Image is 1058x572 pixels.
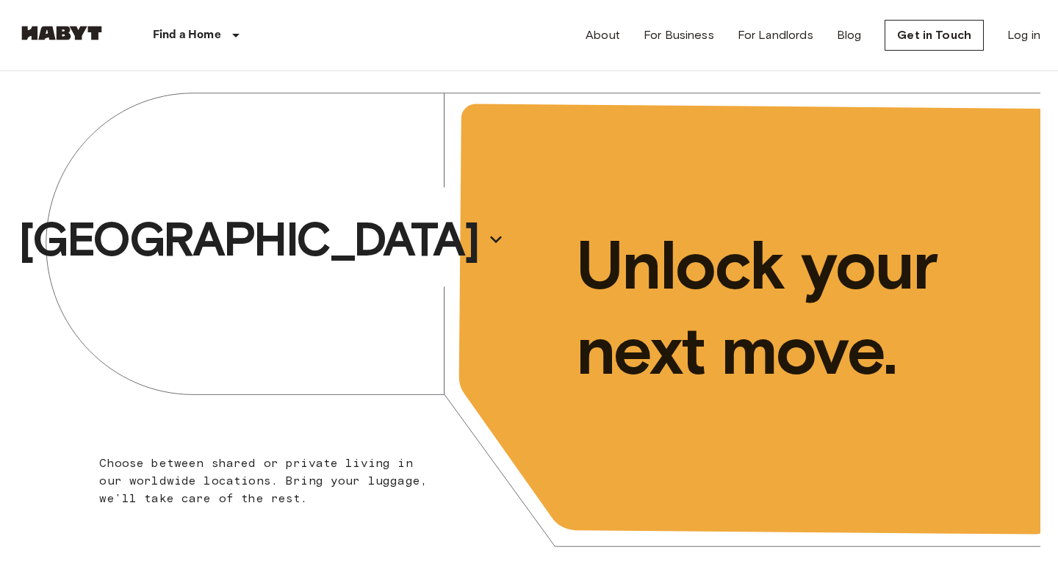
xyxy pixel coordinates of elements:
p: Find a Home [153,26,221,44]
a: About [586,26,620,44]
button: [GEOGRAPHIC_DATA] [12,206,511,273]
a: For Business [644,26,714,44]
a: Get in Touch [885,20,984,51]
p: Choose between shared or private living in our worldwide locations. Bring your luggage, we'll tak... [99,455,436,507]
p: Unlock your next move. [576,222,1017,393]
a: Blog [837,26,862,44]
a: Log in [1007,26,1040,44]
p: [GEOGRAPHIC_DATA] [18,210,478,269]
a: For Landlords [738,26,813,44]
img: Habyt [18,26,106,40]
